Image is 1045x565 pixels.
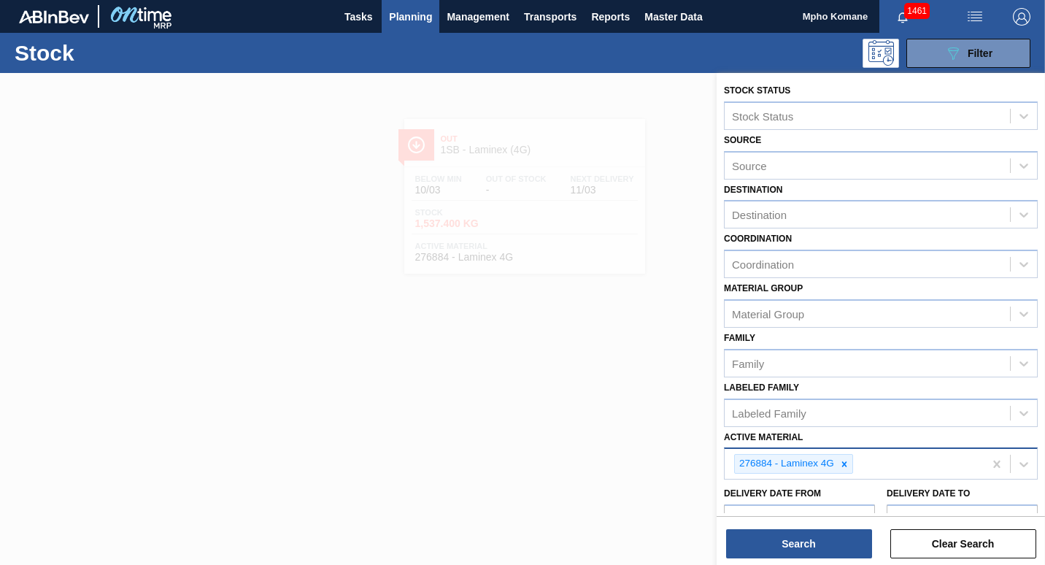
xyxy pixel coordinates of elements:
h1: Stock [15,45,221,61]
label: Coordination [724,234,792,244]
div: Labeled Family [732,407,806,419]
label: Destination [724,185,782,195]
div: Coordination [732,258,794,271]
img: TNhmsLtSVTkK8tSr43FrP2fwEKptu5GPRR3wAAAABJRU5ErkJggg== [19,10,89,23]
span: Master Data [644,8,702,26]
input: mm/dd/yyyy [887,504,1038,534]
label: Delivery Date from [724,488,821,499]
button: Notifications [879,7,926,27]
img: userActions [966,8,984,26]
div: Programming: no user selected [863,39,899,68]
div: Stock Status [732,109,793,122]
label: Family [724,333,755,343]
button: Filter [906,39,1030,68]
span: Tasks [342,8,374,26]
label: Material Group [724,283,803,293]
label: Source [724,135,761,145]
label: Active Material [724,432,803,442]
span: Transports [524,8,577,26]
img: Logout [1013,8,1030,26]
span: Filter [968,47,992,59]
input: mm/dd/yyyy [724,504,875,534]
span: Reports [591,8,630,26]
span: Management [447,8,509,26]
span: Planning [389,8,432,26]
div: Family [732,357,764,369]
label: Stock Status [724,85,790,96]
div: 276884 - Laminex 4G [735,455,836,473]
div: Material Group [732,307,804,320]
span: 1461 [904,3,930,19]
label: Delivery Date to [887,488,970,499]
div: Destination [732,209,787,221]
label: Labeled Family [724,383,799,393]
div: Source [732,159,767,172]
